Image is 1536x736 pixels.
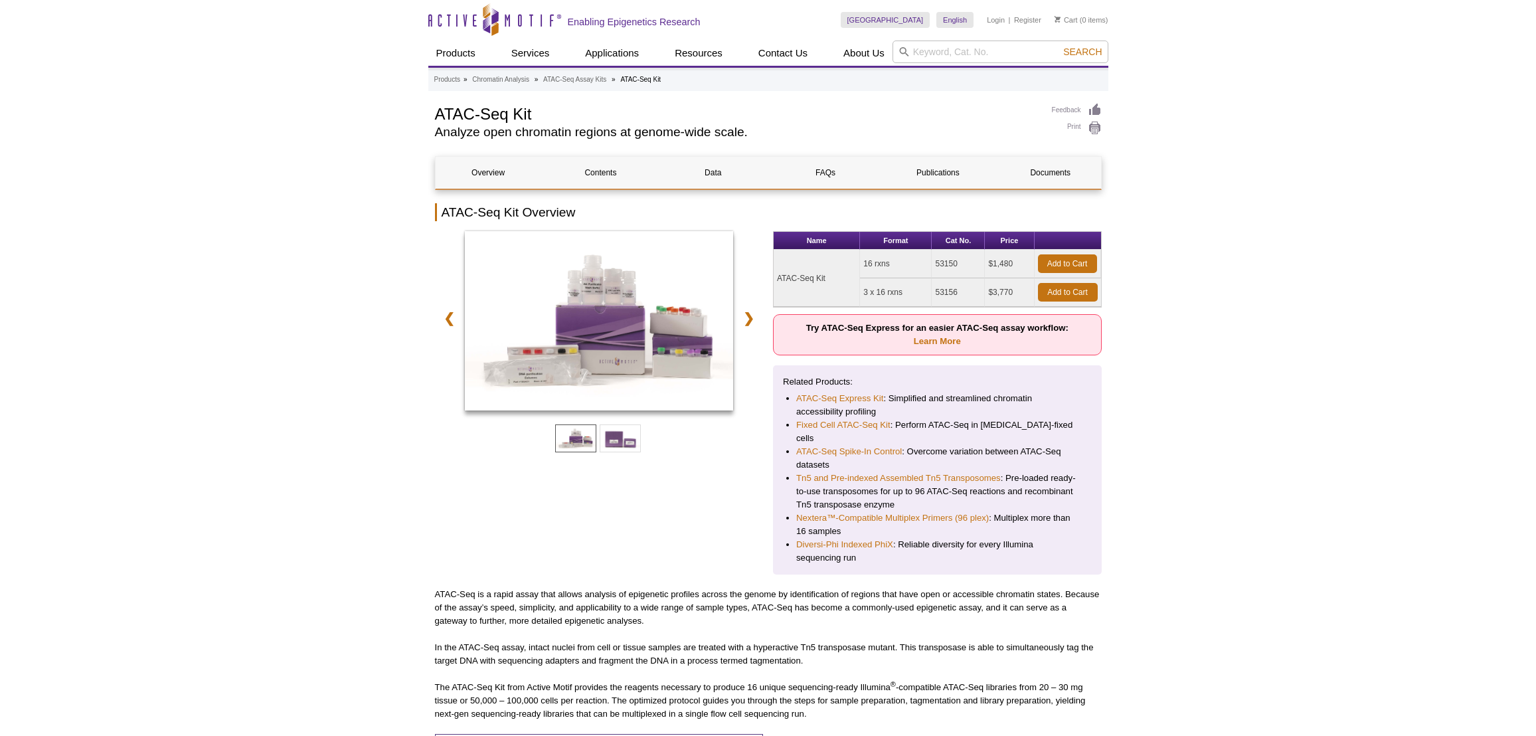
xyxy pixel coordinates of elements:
a: ❯ [734,303,763,333]
h2: ATAC-Seq Kit Overview [435,203,1102,221]
a: Cart [1055,15,1078,25]
a: FAQs [772,157,878,189]
a: Data [660,157,766,189]
li: : Pre-loaded ready-to-use transposomes for up to 96 ATAC-Seq reactions and recombinant Tn5 transp... [796,472,1078,511]
img: Your Cart [1055,16,1061,23]
li: ATAC-Seq Kit [620,76,661,83]
td: 16 rxns [860,250,932,278]
p: Related Products: [783,375,1092,389]
input: Keyword, Cat. No. [893,41,1108,63]
button: Search [1059,46,1106,58]
li: : Simplified and streamlined chromatin accessibility profiling [796,392,1078,418]
li: » [612,76,616,83]
li: (0 items) [1055,12,1108,28]
li: » [535,76,539,83]
a: Products [428,41,483,66]
a: Fixed Cell ATAC-Seq Kit [796,418,891,432]
a: Print [1052,121,1102,136]
a: Feedback [1052,103,1102,118]
a: ATAC-Seq Spike-In Control [796,445,902,458]
td: 3 x 16 rxns [860,278,932,307]
a: Contact Us [750,41,815,66]
a: ATAC-Seq Kit [465,231,734,414]
li: » [464,76,468,83]
a: English [936,12,974,28]
li: : Reliable diversity for every Illumina sequencing run [796,538,1078,565]
th: Name [774,232,860,250]
a: Products [434,74,460,86]
a: ATAC-Seq Express Kit [796,392,883,405]
h1: ATAC-Seq Kit [435,103,1039,123]
a: Applications [577,41,647,66]
th: Cat No. [932,232,985,250]
a: Add to Cart [1038,283,1098,302]
p: In the ATAC-Seq assay, intact nuclei from cell or tissue samples are treated with a hyperactive T... [435,641,1102,668]
a: Services [503,41,558,66]
a: Overview [436,157,541,189]
a: Documents [997,157,1103,189]
td: $1,480 [985,250,1034,278]
a: Tn5 and Pre-indexed Assembled Tn5 Transposomes [796,472,1001,485]
a: Add to Cart [1038,254,1097,273]
a: Publications [885,157,991,189]
li: : Multiplex more than 16 samples [796,511,1078,538]
th: Price [985,232,1034,250]
p: ATAC-Seq is a rapid assay that allows analysis of epigenetic profiles across the genome by identi... [435,588,1102,628]
td: ATAC-Seq Kit [774,250,860,307]
a: [GEOGRAPHIC_DATA] [841,12,930,28]
a: Register [1014,15,1041,25]
a: Learn More [914,336,961,346]
a: Resources [667,41,730,66]
span: Search [1063,46,1102,57]
a: ATAC-Seq Assay Kits [543,74,606,86]
td: $3,770 [985,278,1034,307]
a: Chromatin Analysis [472,74,529,86]
a: ❮ [435,303,464,333]
a: Login [987,15,1005,25]
strong: Try ATAC-Seq Express for an easier ATAC-Seq assay workflow: [806,323,1068,346]
h2: Enabling Epigenetics Research [568,16,701,28]
th: Format [860,232,932,250]
a: Nextera™-Compatible Multiplex Primers (96 plex) [796,511,989,525]
a: Diversi-Phi Indexed PhiX [796,538,893,551]
a: Contents [548,157,653,189]
img: ATAC-Seq Kit [465,231,734,411]
td: 53156 [932,278,985,307]
h2: Analyze open chromatin regions at genome-wide scale. [435,126,1039,138]
li: | [1009,12,1011,28]
p: The ATAC-Seq Kit from Active Motif provides the reagents necessary to produce 16 unique sequencin... [435,681,1102,721]
li: : Overcome variation between ATAC-Seq datasets [796,445,1078,472]
td: 53150 [932,250,985,278]
sup: ® [891,680,896,688]
a: About Us [835,41,893,66]
li: : Perform ATAC-Seq in [MEDICAL_DATA]-fixed cells [796,418,1078,445]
